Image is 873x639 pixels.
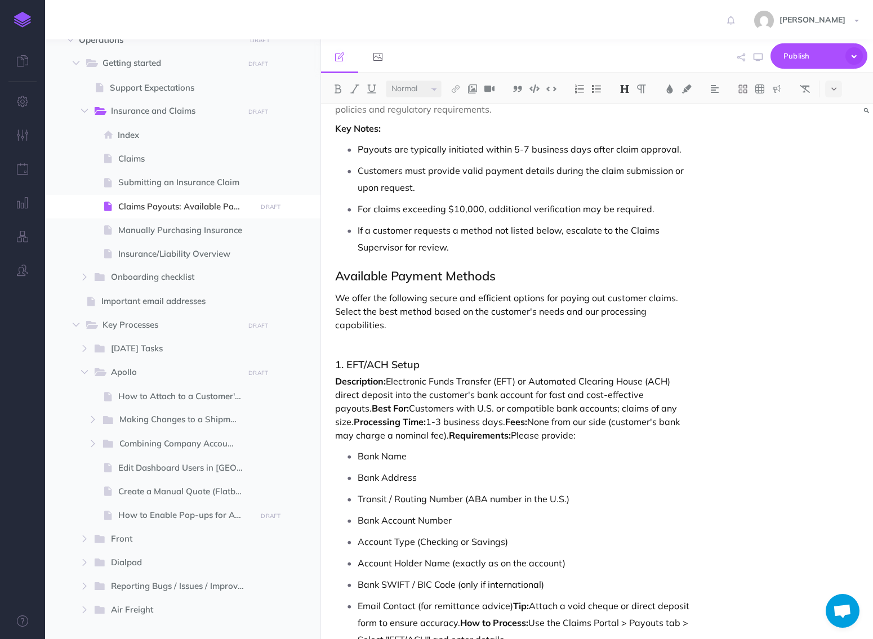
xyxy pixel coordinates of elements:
[119,437,243,452] span: Combining Company Accounts
[248,369,268,377] small: DRAFT
[111,556,236,570] span: Dialpad
[335,376,386,387] strong: Description:
[755,84,765,93] img: Create table button
[111,579,254,594] span: Reporting Bugs / Issues / Improvements
[118,200,253,213] span: Claims Payouts: Available Payment Methods
[591,84,602,93] img: Unordered list button
[111,365,236,380] span: Apollo
[358,200,693,217] p: For claims exceeding $10,000, additional verification may be required.
[358,141,693,158] p: Payouts are typically initiated within 5-7 business days after claim approval.
[261,203,280,211] small: DRAFT
[333,84,343,93] img: Bold button
[358,162,693,196] p: Customers must provide valid payment details during the claim submission or upon request.
[101,294,253,308] span: Important email addresses
[118,128,253,142] span: Index
[118,176,253,189] span: Submitting an Insurance Claim
[354,416,426,427] strong: Processing Time:
[460,617,528,628] strong: How to Process:
[248,108,268,115] small: DRAFT
[620,84,630,93] img: Headings dropdown button
[257,510,285,522] button: DRAFT
[261,512,280,520] small: DRAFT
[513,600,529,611] strong: Tip:
[111,270,236,285] span: Onboarding checklist
[111,342,236,356] span: [DATE] Tasks
[244,57,273,70] button: DRAFT
[574,84,585,93] img: Ordered list button
[449,430,511,441] strong: Requirements:
[118,390,253,403] span: How to Attach to a Customer's Account
[800,84,810,93] img: Clear styles button
[111,532,236,547] span: Front
[358,469,693,486] p: Bank Address
[111,603,236,618] span: Air Freight
[244,105,273,118] button: DRAFT
[118,485,253,498] span: Create a Manual Quote (Flatbed)
[774,15,851,25] span: [PERSON_NAME]
[754,11,774,30] img: b1b60b1f09e01447de828c9d38f33e49.jpg
[546,84,556,93] img: Inline code button
[505,416,527,427] strong: Fees:
[257,200,285,213] button: DRAFT
[111,104,236,119] span: Insurance and Claims
[110,81,253,95] span: Support Expectations
[250,37,270,44] small: DRAFT
[358,576,693,593] p: Bank SWIFT / BIC Code (only if international)
[335,123,381,134] strong: Key Notes:
[529,84,540,93] img: Code block button
[636,84,647,93] img: Paragraph button
[826,594,859,628] div: Open chat
[372,403,409,414] strong: Best For:
[248,60,268,68] small: DRAFT
[783,47,840,65] span: Publish
[467,84,478,93] img: Add image button
[103,56,236,71] span: Getting started
[335,269,693,283] h2: Available Payment Methods
[118,247,253,261] span: Insurance/Liability Overview
[682,84,692,93] img: Text background color button
[513,84,523,93] img: Blockquote button
[335,374,693,442] p: Electronic Funds Transfer (EFT) or Automated Clearing House (ACH) direct deposit into the custome...
[118,152,253,166] span: Claims
[118,461,253,475] span: Edit Dashboard Users in [GEOGRAPHIC_DATA]
[451,84,461,93] img: Link button
[358,490,693,507] p: Transit / Routing Number (ABA number in the U.S.)
[665,84,675,93] img: Text color button
[248,322,268,329] small: DRAFT
[770,43,867,69] button: Publish
[358,512,693,529] p: Bank Account Number
[350,84,360,93] img: Italic button
[358,555,693,571] p: Account Holder Name (exactly as on the account)
[246,34,274,47] button: DRAFT
[244,319,273,332] button: DRAFT
[118,224,253,237] span: Manually Purchasing Insurance
[103,318,236,333] span: Key Processes
[358,448,693,464] p: Bank Name
[358,533,693,550] p: Account Type (Checking or Savings)
[358,222,693,256] p: If a customer requests a method not listed below, escalate to the Claims Supervisor for review.
[244,367,273,379] button: DRAFT
[335,359,693,370] h3: 1. EFT/ACH Setup
[335,291,693,332] p: We offer the following secure and efficient options for paying out customer claims. Select the be...
[119,413,247,427] span: Making Changes to a Shipment
[772,84,782,93] img: Callout dropdown menu button
[484,84,495,93] img: Add video button
[118,508,253,522] span: How to Enable Pop-ups for Apollo
[14,12,31,28] img: logo-mark.svg
[710,84,720,93] img: Alignment dropdown menu button
[79,33,239,47] span: Operations
[367,84,377,93] img: Underline button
